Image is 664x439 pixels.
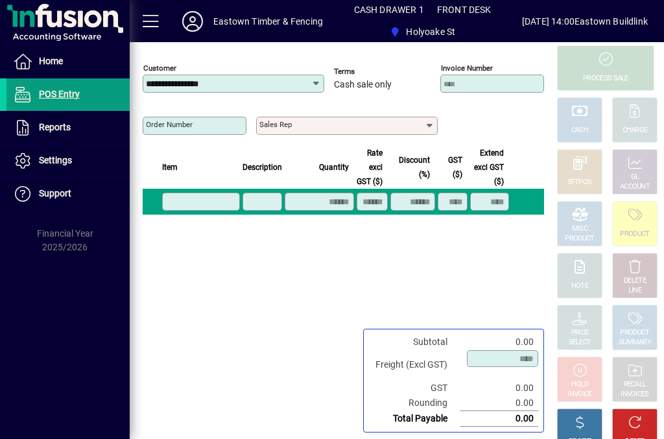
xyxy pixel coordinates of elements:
mat-label: Customer [143,64,176,73]
td: 0.00 [460,381,538,396]
span: Cash sale only [334,80,392,90]
span: Settings [39,155,72,165]
a: Support [6,178,130,210]
div: INVOICES [621,390,648,399]
div: PRODUCT [620,328,649,338]
a: Home [6,45,130,78]
mat-label: Invoice number [441,64,493,73]
div: DELETE [624,276,646,286]
div: HOLD [571,380,588,390]
div: EFTPOS [568,178,592,187]
a: Settings [6,145,130,177]
div: RECALL [624,380,646,390]
span: Support [39,188,71,198]
div: CHARGE [622,126,648,136]
button: Profile [172,10,213,33]
div: INVOICE [567,390,591,399]
div: PRODUCT [565,234,594,244]
td: 0.00 [460,396,538,411]
span: Extend excl GST ($) [470,146,503,189]
div: PRICE [571,328,589,338]
span: Holyoake St [406,21,455,42]
span: Discount (%) [390,153,430,182]
span: Quantity [319,160,349,174]
span: Description [243,160,282,174]
div: Eastown Buildlink [575,11,648,32]
div: LINE [628,286,641,296]
span: Home [39,56,63,66]
div: PROCESS SALE [583,74,628,84]
span: GST ($) [438,153,463,182]
div: CASH [571,126,588,136]
td: GST [369,381,460,396]
td: Freight (Excl GST) [369,350,460,381]
td: 0.00 [460,335,538,350]
mat-label: Order number [146,120,193,129]
mat-label: Sales rep [259,120,292,129]
div: Eastown Timber & Fencing [213,11,323,32]
span: POS Entry [39,89,80,99]
div: NOTE [571,281,588,291]
a: Reports [6,112,130,144]
span: Holyoake St [385,20,460,43]
td: Subtotal [369,335,460,350]
td: Rounding [369,396,460,411]
div: GL [631,172,639,182]
span: Reports [39,122,71,132]
span: [DATE] 14:00 [522,11,575,32]
div: PRODUCT [620,230,649,239]
span: Item [162,160,178,174]
span: Rate excl GST ($) [357,146,383,189]
td: Total Payable [369,411,460,427]
span: Terms [334,67,412,76]
div: MISC [572,224,587,234]
td: 0.00 [460,411,538,427]
div: ACCOUNT [620,182,650,192]
div: SELECT [569,338,591,348]
div: SUMMARY [619,338,651,348]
